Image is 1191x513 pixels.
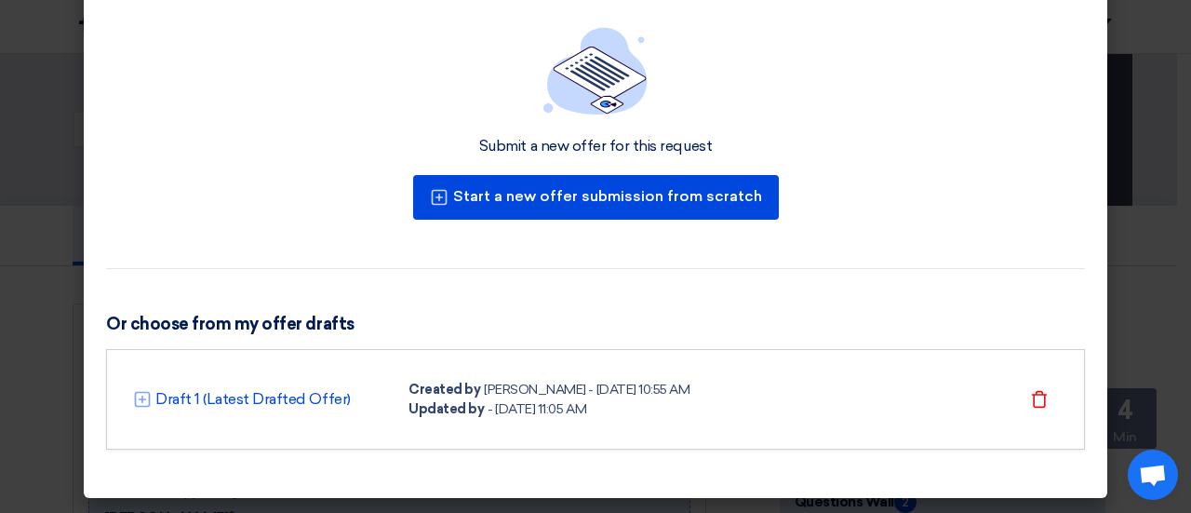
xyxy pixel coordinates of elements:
[155,388,351,411] a: Draft 1 (Latest Drafted Offer)
[484,380,689,399] div: [PERSON_NAME] - [DATE] 10:55 AM
[408,399,484,419] div: Updated by
[479,137,712,156] div: Submit a new offer for this request
[413,175,779,220] button: Start a new offer submission from scratch
[543,27,648,115] img: empty_state_list.svg
[106,314,1085,334] h3: Or choose from my offer drafts
[1128,450,1178,500] a: Open chat
[488,399,586,419] div: - [DATE] 11:05 AM
[408,380,480,399] div: Created by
